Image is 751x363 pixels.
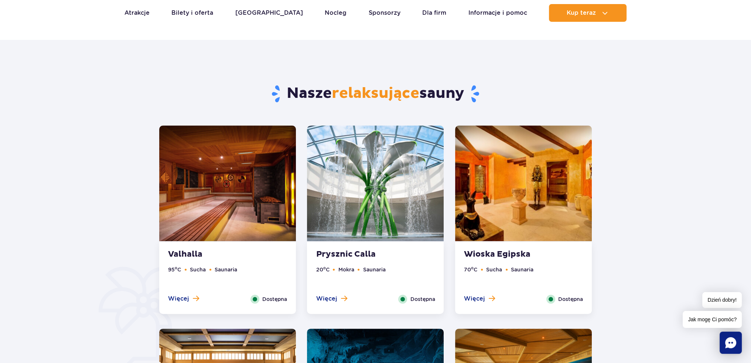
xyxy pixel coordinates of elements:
li: 20 C [316,266,329,274]
a: [GEOGRAPHIC_DATA] [235,4,303,22]
li: Saunaria [511,266,533,274]
a: Dla firm [422,4,446,22]
span: Jak mogę Ci pomóc? [683,311,742,328]
a: Atrakcje [124,4,150,22]
button: Więcej [316,295,347,303]
sup: o [323,266,325,270]
li: 95 C [168,266,181,274]
span: Dostępna [558,295,583,303]
li: 70 C [464,266,477,274]
strong: Prysznic Calla [316,249,405,260]
li: Mokra [338,266,354,274]
a: Nocleg [325,4,347,22]
img: Valhalla [159,126,296,241]
strong: Wioska Egipska [464,249,553,260]
li: Saunaria [215,266,237,274]
li: Saunaria [363,266,385,274]
a: Sponsorzy [369,4,400,22]
img: Prysznic Calla [307,126,444,241]
li: Sucha [486,266,502,274]
strong: Valhalla [168,249,257,260]
sup: o [175,266,177,270]
span: Kup teraz [567,10,596,16]
span: Więcej [464,295,485,303]
span: relaksujące [332,84,419,103]
a: Bilety i oferta [171,4,213,22]
a: Informacje i pomoc [468,4,527,22]
h2: Nasze sauny [159,84,592,103]
button: Kup teraz [549,4,627,22]
span: Więcej [316,295,337,303]
div: Chat [720,332,742,354]
span: Dostępna [410,295,435,303]
img: Wioska Egipska [455,126,592,241]
button: Więcej [168,295,199,303]
span: Dzień dobry! [702,292,742,308]
sup: o [471,266,474,270]
button: Więcej [464,295,495,303]
span: Więcej [168,295,189,303]
li: Sucha [190,266,206,274]
span: Dostępna [262,295,287,303]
